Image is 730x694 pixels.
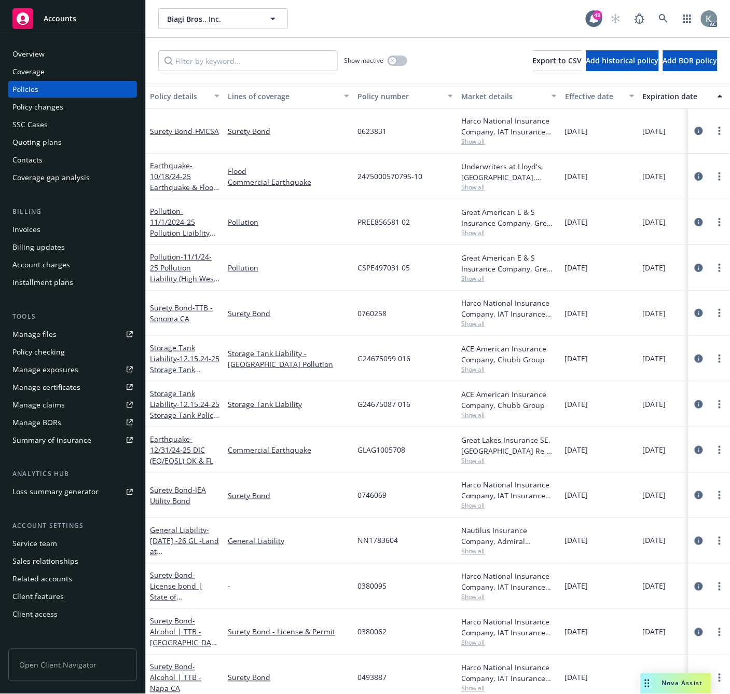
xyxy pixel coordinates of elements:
a: Surety Bond [228,126,349,137]
div: Manage certificates [12,379,80,396]
span: - 12/31/24-25 DIC (EQ/EQSL) OK & FL [150,434,213,466]
div: Manage files [12,326,57,343]
a: more [713,398,726,411]
span: G24675099 016 [357,353,410,364]
a: Storage Tank Liability [150,343,219,407]
button: Biagi Bros., Inc. [158,8,288,29]
div: Great American E & S Insurance Company, Great American Insurance Group [461,207,557,228]
span: [DATE] [565,672,588,683]
a: Report a Bug [629,8,650,29]
a: Storage Tank Liability [228,399,349,410]
span: - [228,581,230,592]
div: Related accounts [12,571,72,588]
div: Lines of coverage [228,91,338,102]
a: more [713,626,726,638]
button: Market details [457,84,561,108]
span: Show all [461,183,557,192]
div: Account charges [12,256,70,273]
div: Harco National Insurance Company, IAT Insurance Group [461,480,557,501]
button: Add BOR policy [663,50,718,71]
span: [DATE] [565,581,588,592]
div: Billing [8,207,137,217]
a: Earthquake [150,160,218,236]
a: Pollution [150,206,210,260]
span: - 12.15.24-25 Storage Tank Liability (AST [GEOGRAPHIC_DATA]) [150,353,219,407]
button: Nova Assist [641,673,711,694]
span: 0380062 [357,627,387,637]
a: Billing updates [8,239,137,255]
a: Summary of insurance [8,432,137,448]
a: Quoting plans [8,134,137,151]
span: [DATE] [565,535,588,546]
span: [DATE] [643,444,666,455]
span: [DATE] [565,308,588,319]
span: [DATE] [643,627,666,637]
a: Surety Bond [150,303,213,323]
a: Coverage gap analysis [8,169,137,186]
a: Manage exposures [8,361,137,378]
span: - 11/1/24-25 Pollution Liability (High West & EBMUD) [150,252,219,294]
a: Related accounts [8,571,137,588]
div: Underwriters at Lloyd's, [GEOGRAPHIC_DATA], [PERSON_NAME] of London, CRC Group [461,161,557,183]
div: Coverage gap analysis [12,169,90,186]
span: [DATE] [643,490,666,501]
a: circleInformation [693,626,705,638]
a: Installment plans [8,274,137,291]
a: Surety Bond [150,126,219,136]
div: Drag to move [641,673,654,694]
span: Accounts [44,15,76,23]
span: 0746069 [357,490,387,501]
span: Show all [461,547,557,556]
span: [DATE] [643,262,666,273]
div: Overview [12,46,45,62]
span: [DATE] [643,308,666,319]
a: circleInformation [693,672,705,684]
div: Quoting plans [12,134,62,151]
span: Show all [461,593,557,602]
a: circleInformation [693,216,705,228]
span: GLAG1005708 [357,444,405,455]
a: Policies [8,81,137,98]
span: 0760258 [357,308,387,319]
a: Sales relationships [8,553,137,570]
a: more [713,489,726,501]
span: NN1783604 [357,535,398,546]
span: Show all [461,319,557,328]
div: Invoices [12,221,40,238]
img: photo [701,10,718,27]
a: Pollution [150,252,216,294]
a: more [713,216,726,228]
a: Start snowing [605,8,626,29]
a: more [713,535,726,547]
div: Service team [12,536,57,552]
div: Great Lakes Insurance SE, [GEOGRAPHIC_DATA] Re, CRC Group [461,434,557,456]
span: G24675087 016 [357,399,410,410]
a: Surety Bond [150,570,215,624]
a: Earthquake [150,434,213,466]
span: Biagi Bros., Inc. [167,13,257,24]
span: - 12.15.24-25 Storage Tank Policy (AST American Canyon) [150,399,219,442]
a: Commercial Earthquake [228,176,349,187]
div: Manage claims [12,397,65,413]
div: SSC Cases [12,116,48,133]
a: Coverage [8,63,137,80]
div: Client access [12,606,58,623]
a: Surety Bond [228,490,349,501]
div: Tools [8,311,137,322]
div: Sales relationships [12,553,78,570]
a: Surety Bond - License & Permit [228,627,349,637]
a: more [713,444,726,456]
a: Policy checking [8,344,137,360]
div: Policy details [150,91,208,102]
a: circleInformation [693,352,705,365]
button: Expiration date [639,84,727,108]
div: Great American E & S Insurance Company, Great American Insurance Group [461,252,557,274]
div: Billing updates [12,239,65,255]
span: Export to CSV [533,56,582,65]
div: Manage BORs [12,414,61,431]
a: Loss summary generator [8,484,137,500]
span: Show all [461,684,557,693]
div: Summary of insurance [12,432,91,448]
button: Effective date [561,84,639,108]
span: Show all [461,274,557,283]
